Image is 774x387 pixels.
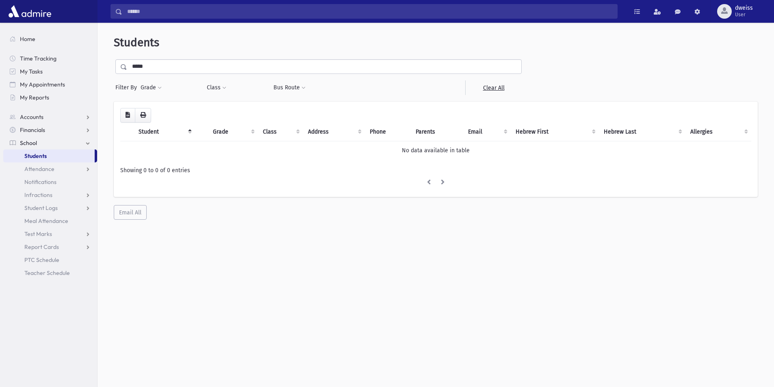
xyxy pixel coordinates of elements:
[120,166,751,175] div: Showing 0 to 0 of 0 entries
[3,214,97,227] a: Meal Attendance
[24,165,54,173] span: Attendance
[3,110,97,123] a: Accounts
[120,108,135,123] button: CSV
[3,240,97,253] a: Report Cards
[3,52,97,65] a: Time Tracking
[465,80,522,95] a: Clear All
[135,108,151,123] button: Print
[20,126,45,134] span: Financials
[134,123,195,141] th: Student: activate to sort column descending
[24,191,52,199] span: Infractions
[3,32,97,45] a: Home
[735,11,753,18] span: User
[20,55,56,62] span: Time Tracking
[24,217,68,225] span: Meal Attendance
[365,123,411,141] th: Phone
[20,94,49,101] span: My Reports
[463,123,511,141] th: Email: activate to sort column ascending
[24,178,56,186] span: Notifications
[120,141,751,160] td: No data available in table
[3,162,97,175] a: Attendance
[122,4,617,19] input: Search
[206,80,227,95] button: Class
[20,139,37,147] span: School
[7,3,53,19] img: AdmirePro
[140,80,162,95] button: Grade
[3,253,97,266] a: PTC Schedule
[24,204,58,212] span: Student Logs
[20,68,43,75] span: My Tasks
[115,83,140,92] span: Filter By
[599,123,686,141] th: Hebrew Last: activate to sort column ascending
[3,91,97,104] a: My Reports
[303,123,365,141] th: Address: activate to sort column ascending
[3,65,97,78] a: My Tasks
[20,113,43,121] span: Accounts
[3,201,97,214] a: Student Logs
[24,230,52,238] span: Test Marks
[24,243,59,251] span: Report Cards
[735,5,753,11] span: dweiss
[3,188,97,201] a: Infractions
[3,78,97,91] a: My Appointments
[20,35,35,43] span: Home
[258,123,304,141] th: Class: activate to sort column ascending
[3,136,97,149] a: School
[24,269,70,277] span: Teacher Schedule
[3,149,95,162] a: Students
[114,205,147,220] button: Email All
[3,227,97,240] a: Test Marks
[208,123,258,141] th: Grade: activate to sort column ascending
[511,123,598,141] th: Hebrew First: activate to sort column ascending
[273,80,306,95] button: Bus Route
[3,175,97,188] a: Notifications
[3,266,97,279] a: Teacher Schedule
[3,123,97,136] a: Financials
[20,81,65,88] span: My Appointments
[411,123,463,141] th: Parents
[24,152,47,160] span: Students
[114,36,159,49] span: Students
[24,256,59,264] span: PTC Schedule
[685,123,751,141] th: Allergies: activate to sort column ascending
